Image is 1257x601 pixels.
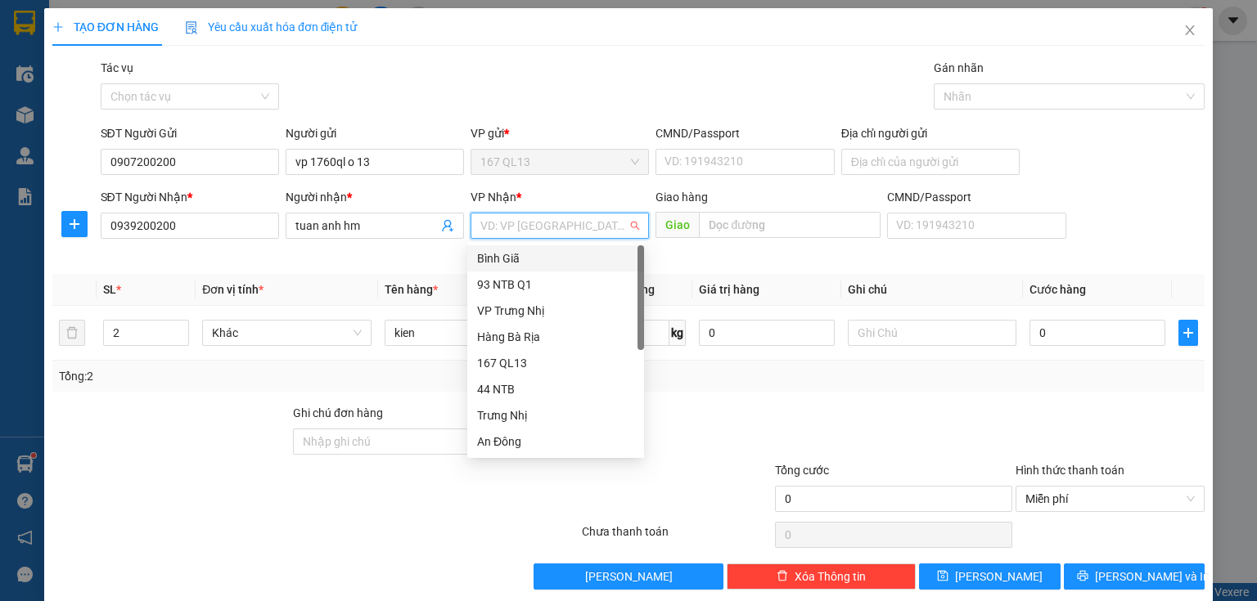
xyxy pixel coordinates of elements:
input: VD: Bàn, Ghế [385,320,553,346]
div: Trưng Nhị [467,402,644,428]
span: Giao hàng [656,191,708,204]
span: Nhận: [140,16,179,33]
div: An Đông [467,428,644,455]
div: SĐT Người Gửi [101,124,279,142]
div: 167 QL13 [467,350,644,376]
span: printer [1077,570,1088,583]
span: user-add [441,219,454,232]
input: Ghi Chú [848,320,1016,346]
span: TẠO ĐƠN HÀNG [52,20,159,34]
div: 0985395693 [14,53,128,76]
span: Yêu cầu xuất hóa đơn điện tử [185,20,358,34]
span: [PERSON_NAME] [585,567,673,585]
div: thoa phat [14,34,128,53]
div: 44 NTB [467,376,644,402]
label: Tác vụ [101,61,133,74]
div: Dũng [140,53,255,73]
span: Cước hàng [1029,283,1086,296]
span: Tên hàng [385,283,438,296]
label: Hình thức thanh toán [1016,464,1124,477]
div: Bình Giã [467,245,644,271]
button: deleteXóa Thông tin [727,563,916,590]
span: Giá trị hàng [699,283,759,296]
div: An Đông [477,433,634,451]
div: VP Trưng Nhị [477,302,634,320]
div: 167 QL13 [14,14,128,34]
div: Chưa thanh toán [580,523,773,551]
div: 30.000 [137,105,256,128]
div: Người nhận [286,188,464,206]
input: Ghi chú đơn hàng [293,428,530,455]
input: Dọc đường [699,212,881,238]
div: Địa chỉ người gửi [841,124,1020,142]
span: Tổng cước [775,464,829,477]
button: save[PERSON_NAME] [919,563,1061,590]
img: icon [185,21,198,34]
input: 0 [699,320,835,346]
span: plus [52,21,64,33]
div: Hàng Bà Rịa [467,324,644,350]
span: VP Nhận [471,191,516,204]
label: Ghi chú đơn hàng [293,406,383,419]
span: C : [137,110,151,127]
button: [PERSON_NAME] [534,563,723,590]
span: [PERSON_NAME] và In [1095,567,1210,585]
div: Tổng: 2 [59,367,486,385]
div: CMND/Passport [656,124,834,142]
div: Hàng Bà Rịa [477,328,634,346]
div: 0907402940 [140,73,255,96]
div: SĐT Người Nhận [101,188,279,206]
span: plus [62,218,87,231]
div: Trưng Nhị [477,406,634,424]
label: Gán nhãn [934,61,984,74]
span: Miễn phí [1025,487,1195,511]
div: Bình Giã [477,249,634,267]
button: Close [1167,8,1213,54]
div: Hàng Bà Rịa [140,14,255,53]
span: kg [669,320,686,346]
div: 93 NTB Q1 [467,271,644,298]
span: 167 QL13 [480,150,639,174]
div: Người gửi [286,124,464,142]
button: plus [1178,320,1198,346]
button: printer[PERSON_NAME] và In [1064,563,1205,590]
div: VP Trưng Nhị [467,298,644,324]
span: Đơn vị tính [202,283,264,296]
span: Khác [212,321,361,345]
div: VP gửi [471,124,649,142]
span: Gửi: [14,16,39,33]
input: Địa chỉ của người gửi [841,149,1020,175]
div: Văn phòng không hợp lệ [471,240,649,259]
span: plus [1179,326,1197,339]
span: SL [103,283,116,296]
div: 93 NTB Q1 [477,276,634,294]
span: delete [777,570,788,583]
div: CMND/Passport [887,188,1066,206]
span: save [937,570,948,583]
button: plus [61,211,88,237]
span: Xóa Thông tin [795,567,866,585]
span: [PERSON_NAME] [955,567,1043,585]
div: 44 NTB [477,380,634,398]
th: Ghi chú [841,274,1023,306]
button: delete [59,320,85,346]
span: close [1183,24,1196,37]
span: Giao [656,212,699,238]
div: 167 QL13 [477,354,634,372]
